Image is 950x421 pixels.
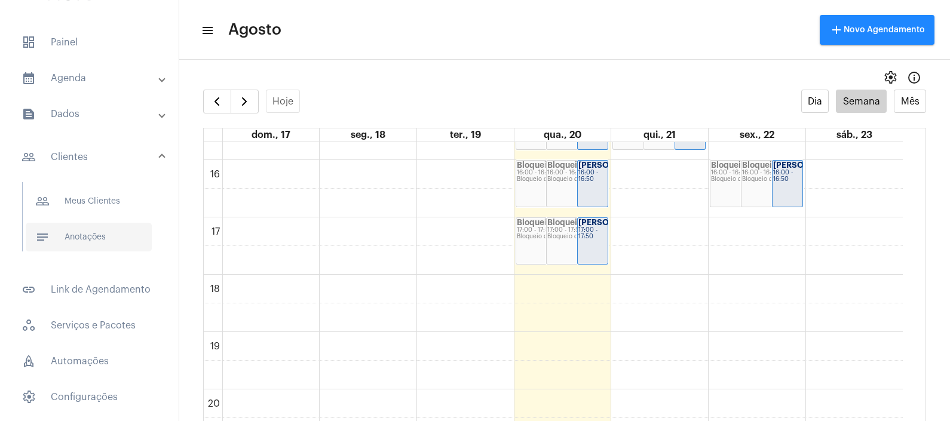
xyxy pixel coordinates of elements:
[517,227,577,233] div: 17:00 - 17:50
[894,90,926,113] button: Mês
[203,90,231,113] button: Semana Anterior
[578,161,652,169] strong: [PERSON_NAME]...
[547,161,582,169] strong: Bloqueio
[517,161,551,169] strong: Bloqueio
[26,223,152,251] span: Anotações
[348,128,388,142] a: 18 de agosto de 2025
[22,354,36,368] span: sidenav icon
[742,161,777,169] strong: Bloqueio
[878,66,902,90] button: settings
[742,170,802,176] div: 16:00 - 16:50
[711,170,771,176] div: 16:00 - 16:50
[22,107,36,121] mat-icon: sidenav icon
[209,226,222,237] div: 17
[22,390,36,404] span: sidenav icon
[448,128,483,142] a: 19 de agosto de 2025
[231,90,259,113] button: Próximo Semana
[22,150,160,164] mat-panel-title: Clientes
[22,107,160,121] mat-panel-title: Dados
[711,161,746,169] strong: Bloqueio
[12,28,167,57] span: Painel
[737,128,777,142] a: 22 de agosto de 2025
[820,15,934,45] button: Novo Agendamento
[35,194,50,208] mat-icon: sidenav icon
[541,128,584,142] a: 20 de agosto de 2025
[517,233,577,240] div: Bloqueio de agenda
[12,383,167,411] span: Configurações
[22,150,36,164] mat-icon: sidenav icon
[7,176,179,268] div: sidenav iconClientes
[801,90,829,113] button: Dia
[547,233,607,240] div: Bloqueio de agenda
[517,219,551,226] strong: Bloqueio
[22,71,160,85] mat-panel-title: Agenda
[547,219,582,226] strong: Bloqueio
[22,318,36,333] span: sidenav icon
[829,26,925,34] span: Novo Agendamento
[547,176,607,183] div: Bloqueio de agenda
[12,275,167,304] span: Link de Agendamento
[7,64,179,93] mat-expansion-panel-header: sidenav iconAgenda
[35,230,50,244] mat-icon: sidenav icon
[206,398,222,409] div: 20
[517,170,577,176] div: 16:00 - 16:50
[7,138,179,176] mat-expansion-panel-header: sidenav iconClientes
[829,23,844,37] mat-icon: add
[22,71,36,85] mat-icon: sidenav icon
[249,128,293,142] a: 17 de agosto de 2025
[12,347,167,376] span: Automações
[12,311,167,340] span: Serviços e Pacotes
[547,227,607,233] div: 17:00 - 17:50
[7,100,179,128] mat-expansion-panel-header: sidenav iconDados
[228,20,281,39] span: Agosto
[834,128,875,142] a: 23 de agosto de 2025
[517,176,577,183] div: Bloqueio de agenda
[208,284,222,294] div: 18
[902,66,926,90] button: Info
[22,282,36,297] mat-icon: sidenav icon
[711,176,771,183] div: Bloqueio de agenda
[22,35,36,50] span: sidenav icon
[208,169,222,180] div: 16
[742,176,802,183] div: Bloqueio de agenda
[641,128,678,142] a: 21 de agosto de 2025
[578,227,607,240] div: 17:00 - 17:50
[907,70,921,85] mat-icon: Info
[208,341,222,352] div: 19
[578,219,652,226] strong: [PERSON_NAME]...
[883,70,897,85] span: settings
[26,187,152,216] span: Meus Clientes
[266,90,301,113] button: Hoje
[547,170,607,176] div: 16:00 - 16:50
[773,170,802,183] div: 16:00 - 16:50
[201,23,213,38] mat-icon: sidenav icon
[578,170,607,183] div: 16:00 - 16:50
[836,90,887,113] button: Semana
[773,161,847,169] strong: [PERSON_NAME]...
